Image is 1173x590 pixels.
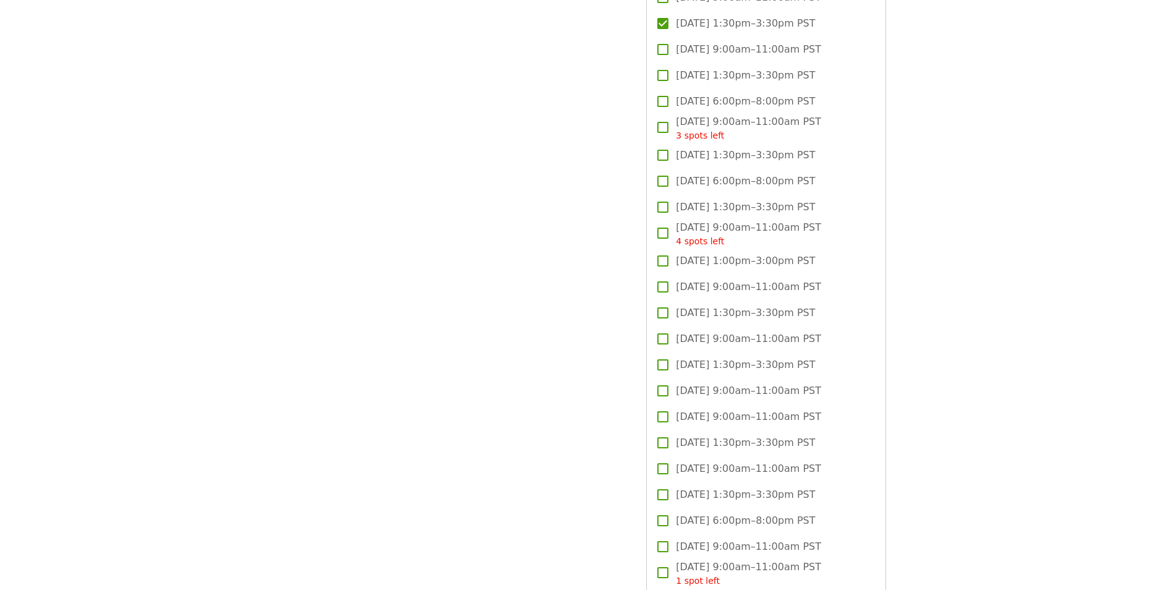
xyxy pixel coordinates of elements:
[676,487,815,502] span: [DATE] 1:30pm–3:30pm PST
[676,68,815,83] span: [DATE] 1:30pm–3:30pm PST
[676,576,720,586] span: 1 spot left
[676,331,821,346] span: [DATE] 9:00am–11:00am PST
[676,306,815,320] span: [DATE] 1:30pm–3:30pm PST
[676,114,821,142] span: [DATE] 9:00am–11:00am PST
[676,560,821,588] span: [DATE] 9:00am–11:00am PST
[676,42,821,57] span: [DATE] 9:00am–11:00am PST
[676,280,821,294] span: [DATE] 9:00am–11:00am PST
[676,148,815,163] span: [DATE] 1:30pm–3:30pm PST
[676,254,815,268] span: [DATE] 1:00pm–3:00pm PST
[676,174,815,189] span: [DATE] 6:00pm–8:00pm PST
[676,409,821,424] span: [DATE] 9:00am–11:00am PST
[676,435,815,450] span: [DATE] 1:30pm–3:30pm PST
[676,200,815,215] span: [DATE] 1:30pm–3:30pm PST
[676,461,821,476] span: [DATE] 9:00am–11:00am PST
[676,130,724,140] span: 3 spots left
[676,16,815,31] span: [DATE] 1:30pm–3:30pm PST
[676,94,815,109] span: [DATE] 6:00pm–8:00pm PST
[676,357,815,372] span: [DATE] 1:30pm–3:30pm PST
[676,220,821,248] span: [DATE] 9:00am–11:00am PST
[676,513,815,528] span: [DATE] 6:00pm–8:00pm PST
[676,236,724,246] span: 4 spots left
[676,539,821,554] span: [DATE] 9:00am–11:00am PST
[676,383,821,398] span: [DATE] 9:00am–11:00am PST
